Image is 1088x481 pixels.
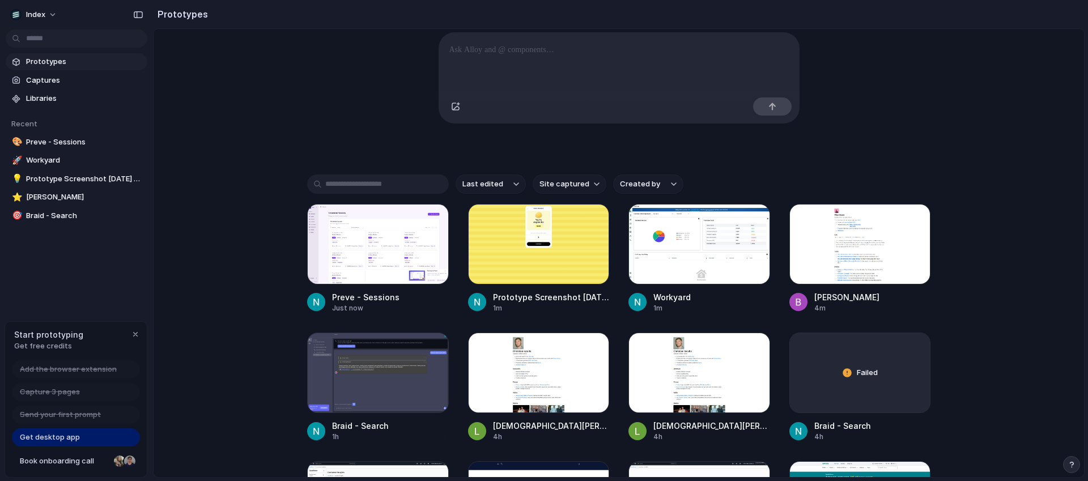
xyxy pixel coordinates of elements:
[628,204,770,313] a: WorkyardWorkyard1m
[113,454,126,468] div: Nicole Kubica
[332,432,389,442] div: 1h
[814,303,879,313] div: 4m
[123,454,137,468] div: Christian Iacullo
[26,155,143,166] span: Workyard
[468,333,610,442] a: Christian Iacullo[DEMOGRAPHIC_DATA][PERSON_NAME]4h
[613,174,683,194] button: Created by
[493,420,610,432] div: [DEMOGRAPHIC_DATA][PERSON_NAME]
[26,173,143,185] span: Prototype Screenshot [DATE] 3.59.57 pm.png
[533,174,606,194] button: Site captured
[653,303,691,313] div: 1m
[26,9,45,20] span: Index
[307,333,449,442] a: Braid - SearchBraid - Search1h
[462,178,503,190] span: Last edited
[10,173,22,185] button: 💡
[539,178,589,190] span: Site captured
[468,204,610,313] a: Prototype Screenshot 2025-08-19 at 3.59.57 pm.pngPrototype Screenshot [DATE] 3.59.57 pm.png1m
[814,291,879,303] div: [PERSON_NAME]
[653,291,691,303] div: Workyard
[12,428,140,446] a: Get desktop app
[26,56,143,67] span: Prototypes
[628,333,770,442] a: Christian Iacullo[DEMOGRAPHIC_DATA][PERSON_NAME]4h
[493,291,610,303] div: Prototype Screenshot [DATE] 3.59.57 pm.png
[12,191,20,204] div: ⭐
[620,178,660,190] span: Created by
[456,174,526,194] button: Last edited
[332,303,399,313] div: Just now
[6,189,147,206] a: ⭐[PERSON_NAME]
[332,420,389,432] div: Braid - Search
[26,191,143,203] span: [PERSON_NAME]
[10,210,22,222] button: 🎯
[26,137,143,148] span: Preve - Sessions
[12,135,20,148] div: 🎨
[10,155,22,166] button: 🚀
[814,432,871,442] div: 4h
[6,72,147,89] a: Captures
[20,409,101,420] span: Send your first prompt
[12,154,20,167] div: 🚀
[6,152,147,169] a: 🚀Workyard
[814,420,871,432] div: Braid - Search
[789,204,931,313] a: Simon Kubica[PERSON_NAME]4m
[789,333,931,442] a: FailedBraid - Search4h
[14,340,83,352] span: Get free credits
[153,7,208,21] h2: Prototypes
[307,204,449,313] a: Preve - SessionsPreve - SessionsJust now
[653,432,770,442] div: 4h
[12,209,20,222] div: 🎯
[26,75,143,86] span: Captures
[653,420,770,432] div: [DEMOGRAPHIC_DATA][PERSON_NAME]
[6,90,147,107] a: Libraries
[20,364,117,375] span: Add the browser extension
[6,207,147,224] a: 🎯Braid - Search
[12,172,20,185] div: 💡
[26,210,143,222] span: Braid - Search
[20,386,80,398] span: Capture 3 pages
[14,329,83,340] span: Start prototyping
[6,53,147,70] a: Prototypes
[493,303,610,313] div: 1m
[857,367,878,378] span: Failed
[6,134,147,151] a: 🎨Preve - Sessions
[6,6,63,24] button: Index
[6,171,147,188] a: 💡Prototype Screenshot [DATE] 3.59.57 pm.png
[10,191,22,203] button: ⭐
[12,452,140,470] a: Book onboarding call
[20,456,109,467] span: Book onboarding call
[20,432,80,443] span: Get desktop app
[11,119,37,128] span: Recent
[10,137,22,148] button: 🎨
[493,432,610,442] div: 4h
[332,291,399,303] div: Preve - Sessions
[26,93,143,104] span: Libraries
